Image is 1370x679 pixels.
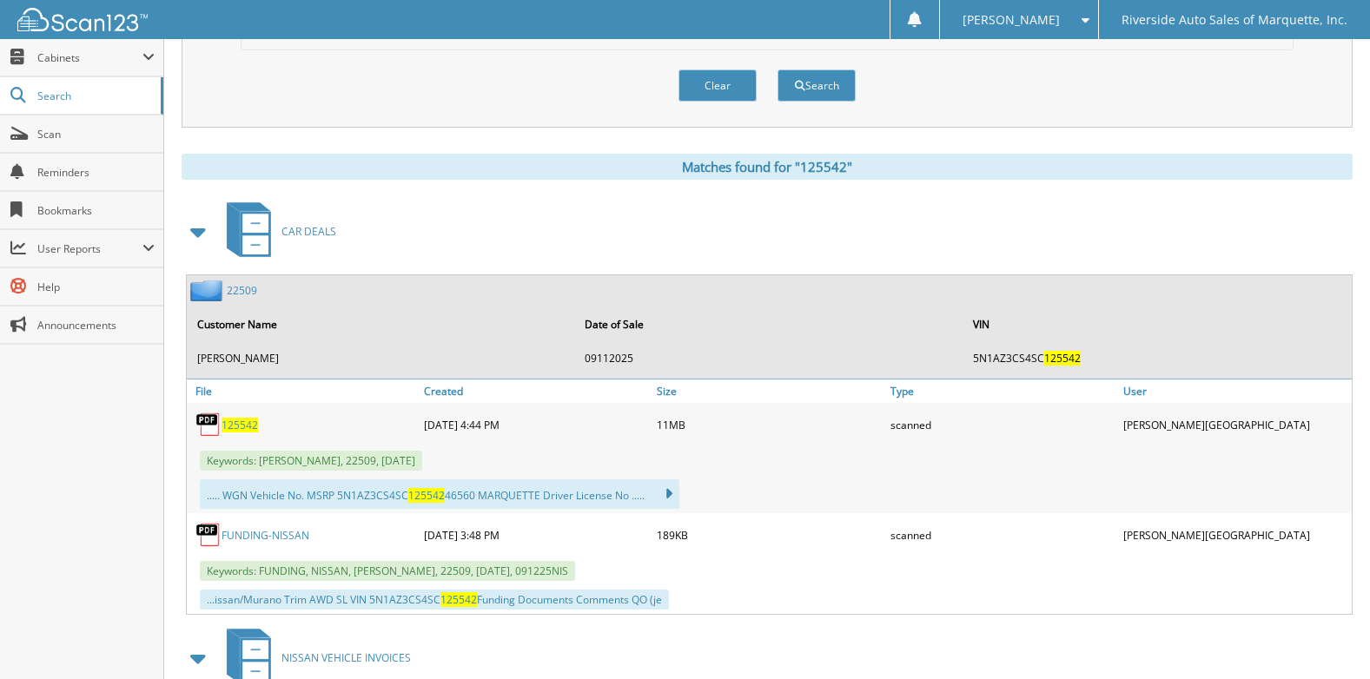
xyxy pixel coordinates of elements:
img: scan123-logo-white.svg [17,8,148,31]
div: scanned [886,407,1119,442]
span: CAR DEALS [281,224,336,239]
div: [DATE] 4:44 PM [420,407,652,442]
span: Bookmarks [37,203,155,218]
div: [PERSON_NAME][GEOGRAPHIC_DATA] [1119,407,1352,442]
th: VIN [964,307,1350,342]
span: Reminders [37,165,155,180]
span: Keywords: [PERSON_NAME], 22509, [DATE] [200,451,422,471]
div: [PERSON_NAME][GEOGRAPHIC_DATA] [1119,517,1352,552]
span: 125542 [1044,351,1081,366]
div: ...issan/Murano Trim AWD SL VIN 5N1AZ3CS4SC Funding Documents Comments QO (je [200,590,669,610]
a: 22509 [227,283,257,298]
span: User Reports [37,241,142,256]
th: Customer Name [189,307,574,342]
a: Size [652,379,885,403]
th: Date of Sale [576,307,962,342]
div: 189KB [652,517,885,552]
a: 125542 [222,418,258,432]
img: folder2.png [190,280,227,301]
a: Created [420,379,652,403]
span: Scan [37,127,155,142]
img: PDF.png [195,522,222,548]
div: ..... WGN Vehicle No. MSRP 5N1AZ3CS4SC 46560 MARQUETTE Driver License No ..... [200,479,679,509]
span: Search [37,89,152,103]
span: Keywords: FUNDING, NISSAN, [PERSON_NAME], 22509, [DATE], 091225NIS [200,561,575,581]
div: [DATE] 3:48 PM [420,517,652,552]
div: Matches found for "125542" [182,154,1353,180]
a: User [1119,379,1352,403]
div: 11MB [652,407,885,442]
a: CAR DEALS [216,197,336,266]
a: File [187,379,420,403]
img: PDF.png [195,412,222,438]
div: scanned [886,517,1119,552]
td: [PERSON_NAME] [189,344,574,372]
span: 125542 [408,488,445,503]
button: Search [778,69,856,102]
iframe: Chat Widget [1283,596,1370,679]
td: 09112025 [576,344,962,372]
a: Type [886,379,1119,403]
a: FUNDING-NISSAN [222,528,309,543]
span: Riverside Auto Sales of Marquette, Inc. [1122,15,1347,25]
span: [PERSON_NAME] [963,15,1060,25]
span: NISSAN VEHICLE INVOICES [281,650,411,665]
span: Announcements [37,318,155,333]
span: Cabinets [37,50,142,65]
span: Help [37,280,155,294]
span: 125542 [440,592,477,607]
button: Clear [678,69,757,102]
td: 5N1AZ3CS4SC [964,344,1350,372]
